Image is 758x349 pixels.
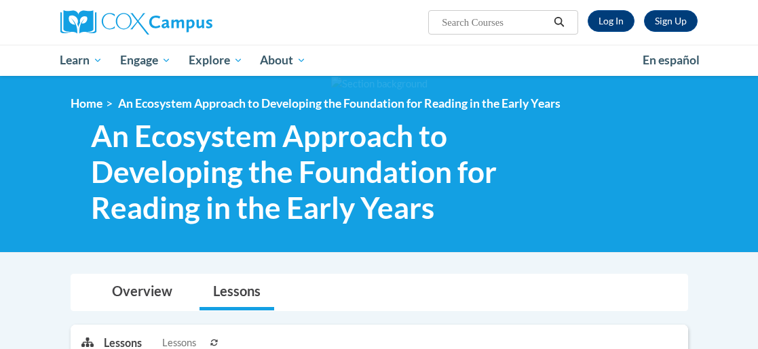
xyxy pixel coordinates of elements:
button: Search [549,14,569,30]
img: Cox Campus [60,10,212,35]
span: Explore [189,52,243,68]
span: Engage [120,52,171,68]
a: En español [634,46,708,75]
a: Engage [111,45,180,76]
a: Home [71,96,102,110]
a: Learn [52,45,112,76]
input: Search Courses [440,14,549,30]
a: Register [644,10,698,32]
a: About [251,45,315,76]
span: About [260,52,306,68]
a: Lessons [200,274,274,310]
a: Explore [180,45,252,76]
a: Log In [588,10,634,32]
span: An Ecosystem Approach to Developing the Foundation for Reading in the Early Years [118,96,561,110]
a: Overview [98,274,186,310]
span: Learn [60,52,102,68]
span: En español [643,53,700,67]
span: An Ecosystem Approach to Developing the Foundation for Reading in the Early Years [91,118,549,225]
a: Cox Campus [60,10,259,35]
div: Main menu [50,45,708,76]
img: Section background [331,77,428,91]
